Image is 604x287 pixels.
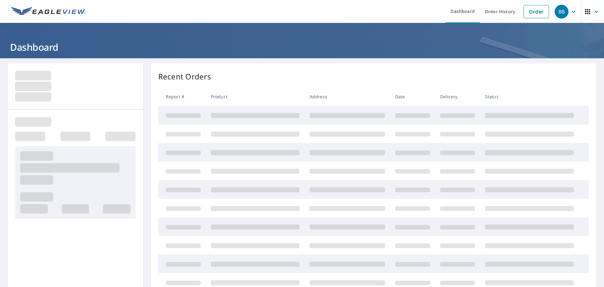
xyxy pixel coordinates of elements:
[11,7,86,16] img: EV Logo
[390,87,435,106] th: Date
[555,5,568,19] div: BB
[435,87,480,106] th: Delivery
[158,71,211,82] p: Recent Orders
[206,87,305,106] th: Product
[480,87,579,106] th: Status
[158,87,206,106] th: Report #
[523,5,549,18] a: Order
[8,41,596,54] h1: Dashboard
[305,87,390,106] th: Address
